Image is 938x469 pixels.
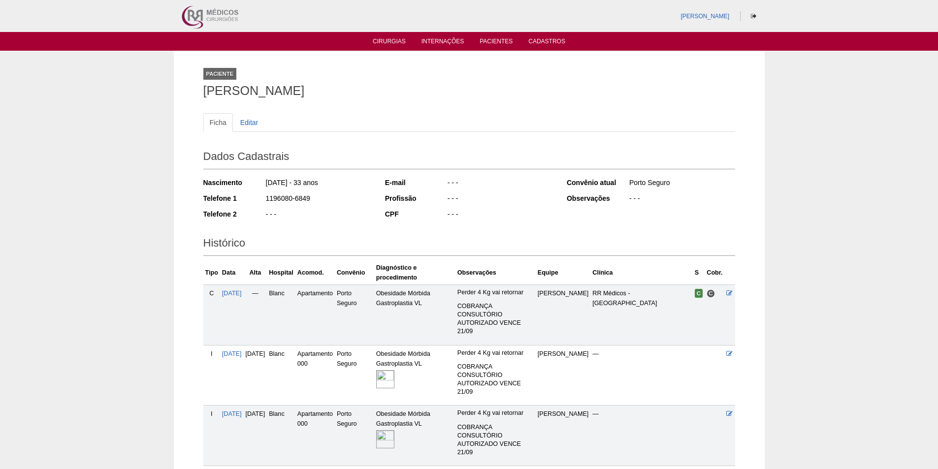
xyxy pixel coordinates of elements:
[447,178,553,190] div: - - -
[751,13,756,19] i: Sair
[203,68,237,80] div: Paciente
[335,345,374,406] td: Porto Seguro
[205,409,218,419] div: I
[590,284,692,345] td: RR Médicos - [GEOGRAPHIC_DATA]
[373,38,406,48] a: Cirurgias
[244,284,267,345] td: —
[335,284,374,345] td: Porto Seguro
[222,410,242,417] a: [DATE]
[447,209,553,221] div: - - -
[628,178,735,190] div: Porto Seguro
[205,349,218,359] div: I
[295,406,335,466] td: Apartamento 000
[457,409,534,417] p: Perder 4 Kg vai retornar
[374,261,455,285] th: Diagnóstico e procedimento
[567,178,628,188] div: Convênio atual
[536,284,591,345] td: [PERSON_NAME]
[295,345,335,406] td: Apartamento 000
[265,209,372,221] div: - - -
[205,288,218,298] div: C
[335,261,374,285] th: Convênio
[457,349,534,357] p: Perder 4 Kg vai retornar
[528,38,565,48] a: Cadastros
[222,350,242,357] a: [DATE]
[536,345,591,406] td: [PERSON_NAME]
[203,178,265,188] div: Nascimento
[267,261,295,285] th: Hospital
[222,290,242,297] a: [DATE]
[457,288,534,297] p: Perder 4 Kg vai retornar
[455,261,536,285] th: Observações
[267,284,295,345] td: Blanc
[457,302,534,336] p: COBRANÇA CONSULTÓRIO AUTORIZADO VENCE 21/09
[590,261,692,285] th: Clínica
[265,193,372,206] div: 1196080-6849
[203,209,265,219] div: Telefone 2
[265,178,372,190] div: [DATE] - 33 anos
[267,345,295,406] td: Blanc
[693,261,705,285] th: S
[203,261,220,285] th: Tipo
[267,406,295,466] td: Blanc
[695,289,703,298] span: Confirmada
[457,363,534,396] p: COBRANÇA CONSULTÓRIO AUTORIZADO VENCE 21/09
[590,345,692,406] td: —
[680,13,729,20] a: [PERSON_NAME]
[385,209,447,219] div: CPF
[295,284,335,345] td: Apartamento
[374,284,455,345] td: Obesidade Mórbida Gastroplastia VL
[536,406,591,466] td: [PERSON_NAME]
[480,38,513,48] a: Pacientes
[374,345,455,406] td: Obesidade Mórbida Gastroplastia VL
[385,193,447,203] div: Profissão
[203,85,735,97] h1: [PERSON_NAME]
[457,423,534,457] p: COBRANÇA CONSULTÓRIO AUTORIZADO VENCE 21/09
[244,261,267,285] th: Alta
[705,261,724,285] th: Cobr.
[203,233,735,256] h2: Histórico
[447,193,553,206] div: - - -
[590,406,692,466] td: —
[203,113,233,132] a: Ficha
[220,261,244,285] th: Data
[203,147,735,169] h2: Dados Cadastrais
[335,406,374,466] td: Porto Seguro
[536,261,591,285] th: Equipe
[385,178,447,188] div: E-mail
[246,410,265,417] span: [DATE]
[203,193,265,203] div: Telefone 1
[421,38,464,48] a: Internações
[295,261,335,285] th: Acomod.
[246,350,265,357] span: [DATE]
[234,113,265,132] a: Editar
[707,289,715,298] span: Consultório
[374,406,455,466] td: Obesidade Mórbida Gastroplastia VL
[628,193,735,206] div: - - -
[567,193,628,203] div: Observações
